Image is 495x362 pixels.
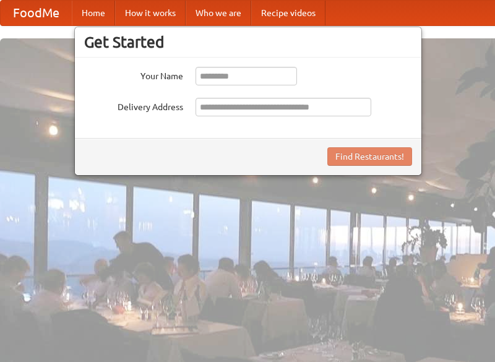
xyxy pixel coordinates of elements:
h3: Get Started [84,33,412,51]
a: FoodMe [1,1,72,25]
label: Delivery Address [84,98,183,113]
a: Recipe videos [251,1,325,25]
a: Who we are [186,1,251,25]
label: Your Name [84,67,183,82]
a: Home [72,1,115,25]
a: How it works [115,1,186,25]
button: Find Restaurants! [327,147,412,166]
